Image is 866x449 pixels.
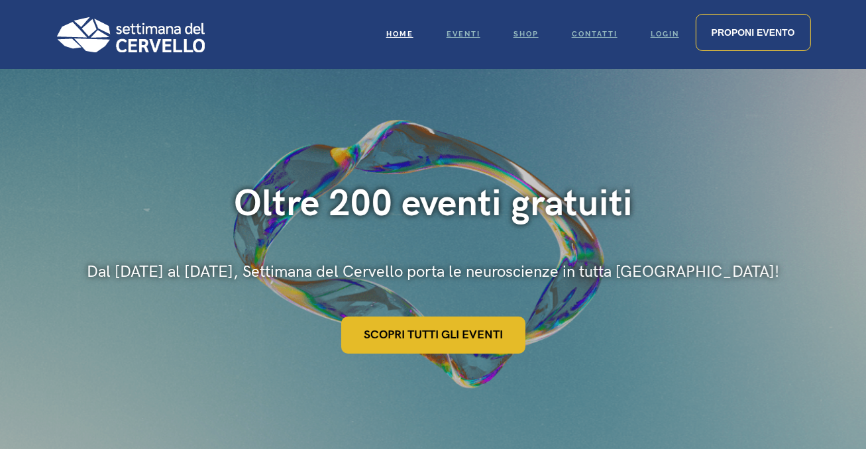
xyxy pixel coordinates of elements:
span: Home [386,30,413,38]
a: Proponi evento [696,14,811,51]
div: Oltre 200 eventi gratuiti [87,181,779,227]
a: Scopri tutti gli eventi [341,317,525,354]
span: Contatti [572,30,618,38]
img: Logo [56,17,205,52]
span: Eventi [447,30,480,38]
div: Dal [DATE] al [DATE], Settimana del Cervello porta le neuroscienze in tutta [GEOGRAPHIC_DATA]! [87,261,779,283]
span: Shop [514,30,539,38]
span: Proponi evento [712,27,795,38]
span: Login [651,30,679,38]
